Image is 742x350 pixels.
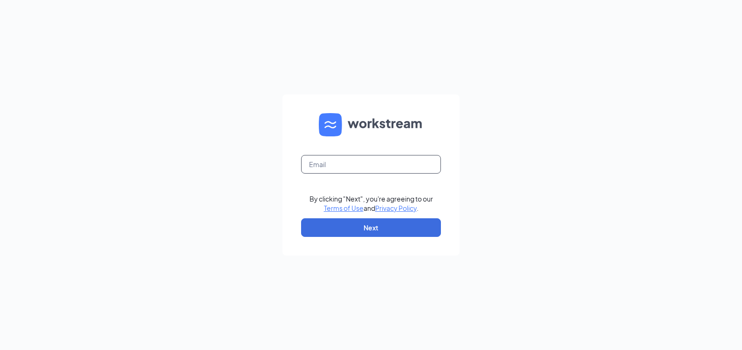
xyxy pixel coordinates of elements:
input: Email [301,155,441,174]
a: Privacy Policy [375,204,417,212]
button: Next [301,218,441,237]
img: WS logo and Workstream text [319,113,423,136]
div: By clicking "Next", you're agreeing to our and . [309,194,433,213]
a: Terms of Use [324,204,364,212]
